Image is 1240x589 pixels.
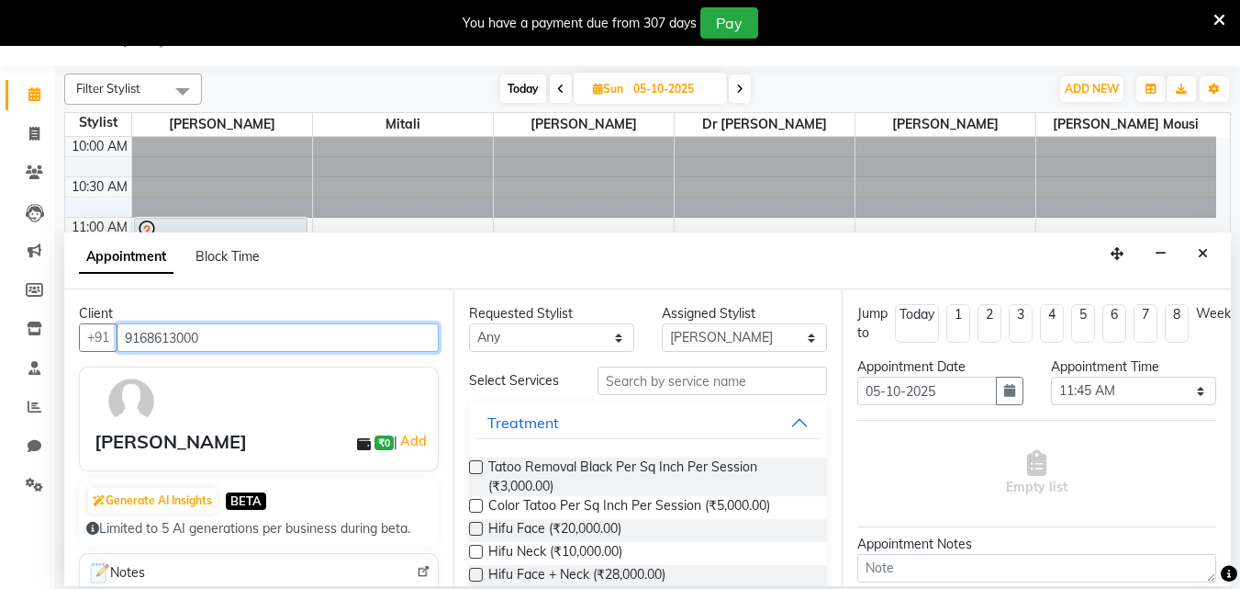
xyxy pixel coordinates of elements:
[494,113,674,136] span: [PERSON_NAME]
[588,82,628,96] span: Sun
[1051,357,1216,377] div: Appointment Time
[469,304,634,323] div: Requested Stylist
[1102,304,1126,343] li: 6
[374,436,394,450] span: ₹0
[857,377,996,405] input: yyyy-mm-dd
[857,304,888,343] div: Jump to
[394,430,430,452] span: |
[1009,304,1033,343] li: 3
[95,428,247,456] div: [PERSON_NAME]
[488,519,621,542] span: Hifu Face (₹20,000.00)
[105,375,158,428] img: avatar
[857,357,1022,377] div: Appointment Date
[1040,304,1064,343] li: 4
[487,412,559,434] div: Treatment
[79,323,117,352] button: +91
[1071,304,1095,343] li: 5
[88,488,217,514] button: Generate AI Insights
[132,113,312,136] span: [PERSON_NAME]
[65,113,131,132] div: Stylist
[455,371,584,391] div: Select Services
[79,241,173,274] span: Appointment
[488,542,622,565] span: Hifu Neck (₹10,000.00)
[1134,304,1157,343] li: 7
[117,323,439,352] input: Search by Name/Mobile/Email/Code
[135,219,307,256] div: [PERSON_NAME], 11:00 AM-11:30 AM, [MEDICAL_DATA] Per Graft
[500,74,546,103] span: Today
[899,305,934,324] div: Today
[1060,76,1123,102] button: ADD NEW
[598,367,827,395] input: Search by service name
[1036,113,1217,136] span: [PERSON_NAME] mousi
[855,113,1035,136] span: [PERSON_NAME]
[488,458,813,496] span: Tatoo Removal Black Per Sq Inch Per Session (₹3,000.00)
[977,304,1001,343] li: 2
[946,304,970,343] li: 1
[857,535,1216,554] div: Appointment Notes
[1006,450,1067,497] span: Empty list
[68,137,131,156] div: 10:00 AM
[226,493,266,510] span: BETA
[195,248,260,265] span: Block Time
[397,430,430,452] a: Add
[662,304,827,323] div: Assigned Stylist
[463,14,697,33] div: You have a payment due from 307 days
[700,7,758,39] button: Pay
[313,113,493,136] span: Mitali
[79,304,439,323] div: Client
[628,75,720,103] input: 2025-10-05
[1165,304,1189,343] li: 8
[86,519,431,538] div: Limited to 5 AI generations per business during beta.
[1190,240,1216,268] button: Close
[1196,304,1237,323] div: Weeks
[488,496,770,519] span: Color Tatoo Per Sq Inch Per Session (₹5,000.00)
[68,218,131,237] div: 11:00 AM
[488,565,665,588] span: Hifu Face + Neck (₹28,000.00)
[76,81,140,96] span: Filter Stylist
[68,177,131,197] div: 10:30 AM
[87,561,145,585] span: Notes
[1065,82,1119,96] span: ADD NEW
[476,406,821,439] button: Treatment
[675,113,855,136] span: Dr [PERSON_NAME]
